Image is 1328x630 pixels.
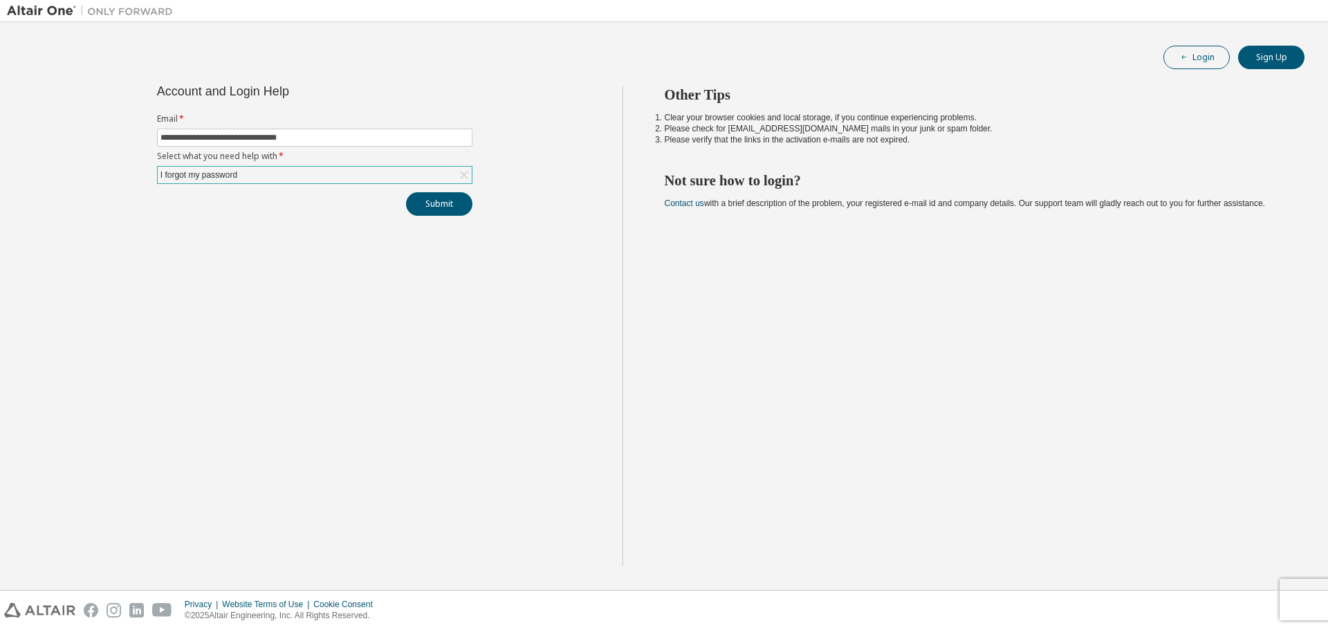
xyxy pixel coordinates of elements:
[107,603,121,618] img: instagram.svg
[152,603,172,618] img: youtube.svg
[4,603,75,618] img: altair_logo.svg
[7,4,180,18] img: Altair One
[185,599,222,610] div: Privacy
[665,134,1280,145] li: Please verify that the links in the activation e-mails are not expired.
[129,603,144,618] img: linkedin.svg
[158,167,239,183] div: I forgot my password
[158,167,472,183] div: I forgot my password
[157,113,472,124] label: Email
[222,599,313,610] div: Website Terms of Use
[157,151,472,162] label: Select what you need help with
[665,198,704,208] a: Contact us
[1163,46,1230,69] button: Login
[665,198,1265,208] span: with a brief description of the problem, your registered e-mail id and company details. Our suppo...
[185,610,381,622] p: © 2025 Altair Engineering, Inc. All Rights Reserved.
[665,86,1280,104] h2: Other Tips
[1238,46,1304,69] button: Sign Up
[84,603,98,618] img: facebook.svg
[406,192,472,216] button: Submit
[665,112,1280,123] li: Clear your browser cookies and local storage, if you continue experiencing problems.
[313,599,380,610] div: Cookie Consent
[665,123,1280,134] li: Please check for [EMAIL_ADDRESS][DOMAIN_NAME] mails in your junk or spam folder.
[157,86,409,97] div: Account and Login Help
[665,172,1280,189] h2: Not sure how to login?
